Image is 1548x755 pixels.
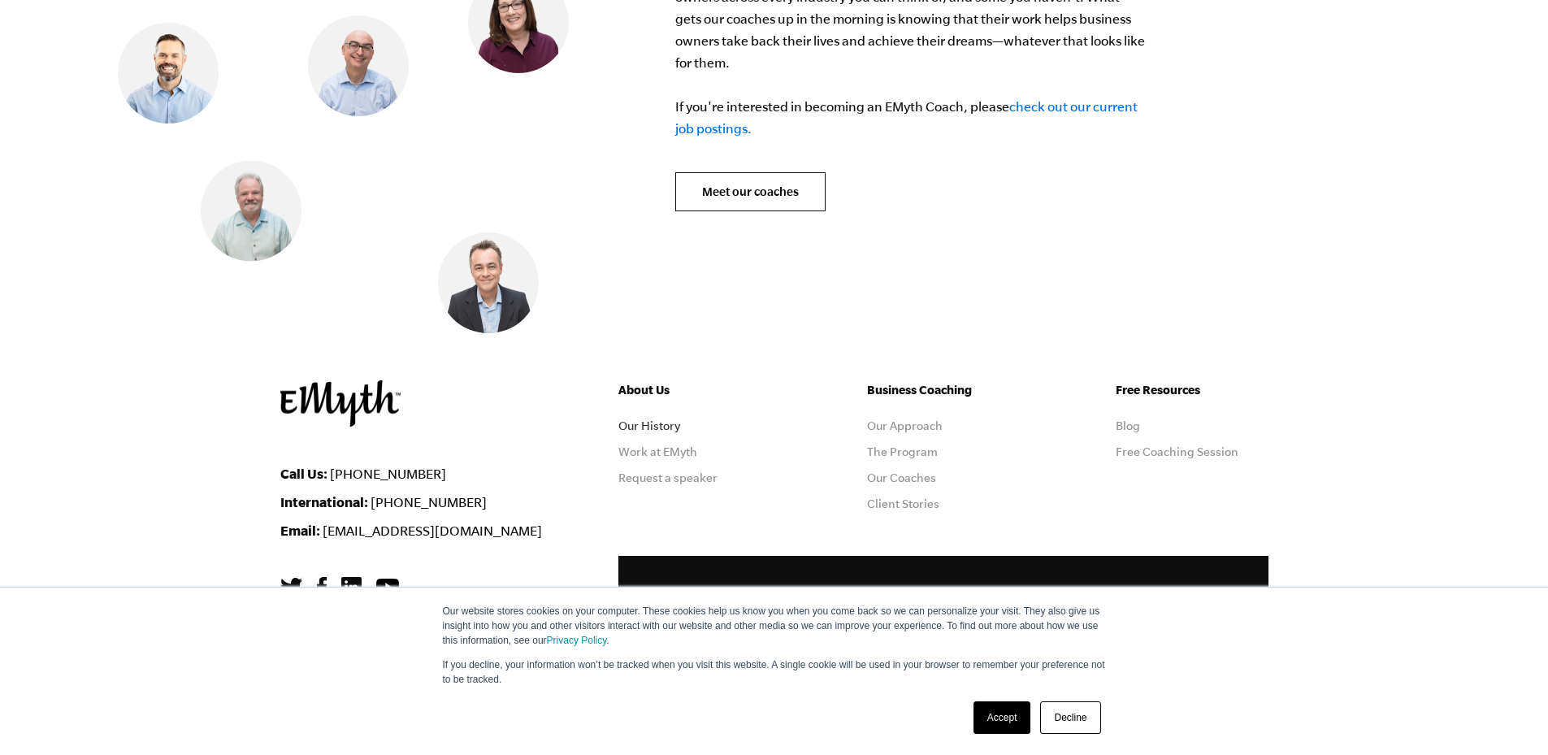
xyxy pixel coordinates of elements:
[867,380,1020,400] h5: Business Coaching
[1116,419,1140,432] a: Blog
[280,494,368,510] strong: International:
[201,161,301,262] img: Mark Krull, EMyth Business Coach
[618,471,718,484] a: Request a speaker
[618,380,771,400] h5: About Us
[443,657,1106,687] p: If you decline, your information won’t be tracked when you visit this website. A single cookie wi...
[675,172,826,211] a: Meet our coaches
[341,577,362,597] img: LinkedIn
[1040,701,1100,734] a: Decline
[1116,445,1238,458] a: Free Coaching Session
[280,523,320,538] strong: Email:
[371,495,487,510] a: [PHONE_NUMBER]
[330,466,446,481] a: [PHONE_NUMBER]
[675,99,1138,136] a: check out our current job postings.
[280,578,302,597] img: Twitter
[618,419,680,432] a: Our History
[308,15,409,116] img: Shachar Perlman, EMyth Business Coach
[547,635,607,646] a: Privacy Policy
[867,445,938,458] a: The Program
[867,497,939,510] a: Client Stories
[118,23,219,124] img: Matt Pierce, EMyth Business Coach
[280,466,327,481] strong: Call Us:
[317,577,327,598] img: Facebook
[867,419,943,432] a: Our Approach
[438,233,539,334] img: Nick Lawler, EMyth Business Coach
[867,471,936,484] a: Our Coaches
[618,445,697,458] a: Work at EMyth
[376,579,399,596] img: YouTube
[1116,380,1268,400] h5: Free Resources
[973,701,1031,734] a: Accept
[323,523,542,538] a: [EMAIL_ADDRESS][DOMAIN_NAME]
[443,604,1106,648] p: Our website stores cookies on your computer. These cookies help us know you when you come back so...
[280,380,401,427] img: EMyth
